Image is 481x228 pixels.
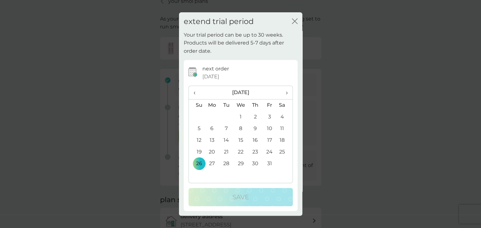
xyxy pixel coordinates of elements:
th: Su [189,99,205,111]
span: › [281,86,287,99]
td: 27 [205,158,219,170]
td: 11 [276,123,292,135]
th: Fr [262,99,276,111]
span: ‹ [194,86,200,99]
p: Save [232,192,249,202]
td: 24 [262,146,276,158]
td: 19 [189,146,205,158]
p: Your trial period can be up to 30 weeks. Products will be delivered 5-7 days after order date. [184,31,298,55]
td: 5 [189,123,205,135]
td: 17 [262,135,276,146]
p: next order [202,65,229,73]
button: close [292,18,298,25]
td: 1 [233,111,248,123]
td: 25 [276,146,292,158]
td: 18 [276,135,292,146]
td: 6 [205,123,219,135]
td: 22 [233,146,248,158]
th: We [233,99,248,111]
span: [DATE] [202,73,219,81]
td: 15 [233,135,248,146]
td: 14 [219,135,233,146]
td: 20 [205,146,219,158]
td: 31 [262,158,276,170]
th: Tu [219,99,233,111]
h2: extend trial period [184,17,254,26]
td: 21 [219,146,233,158]
td: 13 [205,135,219,146]
td: 9 [248,123,262,135]
td: 10 [262,123,276,135]
td: 8 [233,123,248,135]
td: 28 [219,158,233,170]
th: [DATE] [205,86,277,99]
th: Mo [205,99,219,111]
td: 7 [219,123,233,135]
th: Th [248,99,262,111]
td: 26 [189,158,205,170]
td: 12 [189,135,205,146]
td: 16 [248,135,262,146]
td: 23 [248,146,262,158]
td: 2 [248,111,262,123]
button: Save [188,188,293,206]
td: 3 [262,111,276,123]
td: 29 [233,158,248,170]
td: 4 [276,111,292,123]
th: Sa [276,99,292,111]
td: 30 [248,158,262,170]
